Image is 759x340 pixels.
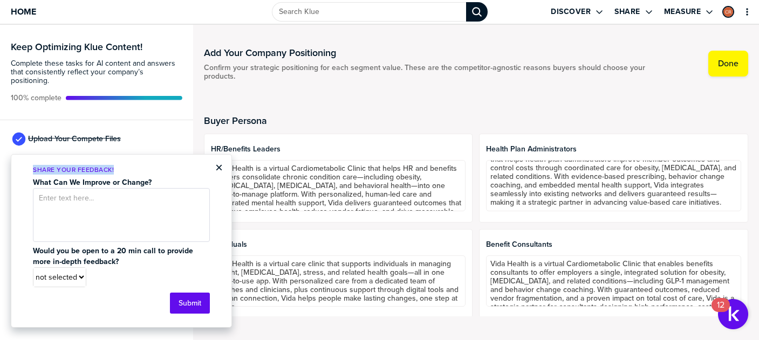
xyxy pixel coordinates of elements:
[211,160,466,211] textarea: Vida Health is a virtual Cardiometabolic Clinic that helps HR and benefits leaders consolidate ch...
[33,165,210,175] p: Share Your Feedback!
[722,6,734,18] div: Colleen Reagan
[718,299,748,329] button: Open Resource Center, 12 new notifications
[272,2,466,22] input: Search Klue
[717,305,724,319] div: 12
[486,240,741,249] span: benefit consultants
[28,135,121,143] span: Upload Your Compete Files
[11,59,182,85] span: Complete these tasks for AI content and answers that consistently reflect your company’s position...
[486,145,741,154] span: Health plan administrators
[486,160,741,211] textarea: Vida Health is a virtual Cardiometabolic Clinic and center of excellence that helps health plan a...
[551,7,591,17] label: Discover
[204,115,748,126] h2: Buyer Persona
[11,7,36,16] span: Home
[11,42,182,52] h3: Keep Optimizing Klue Content!
[721,5,735,19] a: Edit Profile
[215,161,223,174] button: Close
[33,245,195,267] strong: Would you be open to a 20 min call to provide more in-depth feedback?
[211,145,466,154] span: HR/benefits leaders
[204,46,648,59] h1: Add Your Company Positioning
[664,7,701,17] label: Measure
[614,7,640,17] label: Share
[486,255,741,307] textarea: Vida Health is a virtual Cardiometabolic Clinic that enables benefits consultants to offer employ...
[723,7,733,17] img: 8c2a4f7389e4ef01523a4e7ddc8ddbb2-sml.png
[211,240,466,249] span: Individuals
[718,58,739,69] label: Done
[204,64,648,81] span: Confirm your strategic positioning for each segment value. These are the competitor-agnostic reas...
[170,293,210,314] button: Submit
[33,177,152,188] strong: What Can We Improve or Change?
[11,94,61,102] span: Active
[466,2,488,22] div: Search Klue
[211,255,466,307] textarea: Vida Health is a virtual care clinic that supports individuals in managing weight, [MEDICAL_DATA]...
